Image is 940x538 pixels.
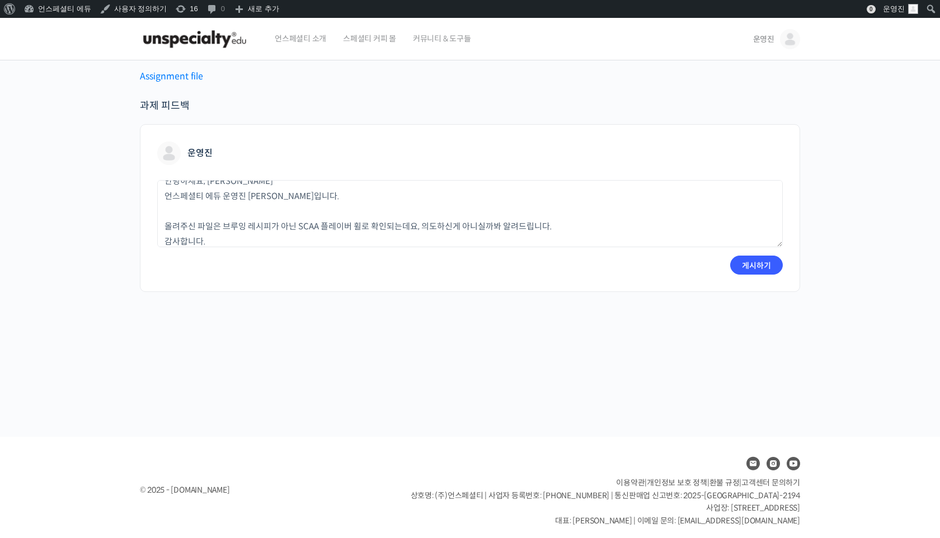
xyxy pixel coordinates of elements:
span: 0 [867,5,876,13]
a: 운영진 [753,18,800,60]
span: 언스페셜티 소개 [275,17,326,60]
a: 커뮤니티 & 도구들 [407,18,477,60]
span: 홈 [35,371,42,380]
h4: 과제 피드백 [140,99,800,113]
a: 스페셜티 커피 몰 [337,18,402,60]
div: © 2025 - [DOMAIN_NAME] [140,483,383,498]
p: | | | 상호명: (주)언스페셜티 | 사업자 등록번호: [PHONE_NUMBER] | 통신판매업 신고번호: 2025-[GEOGRAPHIC_DATA]-2194 사업장: [ST... [411,476,800,527]
span: 설정 [173,371,186,380]
input: 게시하기 [730,256,783,275]
span: 고객센터 문의하기 [741,478,800,488]
a: Assignment file [140,70,203,82]
a: 이용약관 [616,478,645,488]
a: 언스페셜티 소개 [269,18,332,60]
a: 개인정보 보호 정책 [647,478,707,488]
span: 운영진 [187,147,213,159]
span: 커뮤니티 & 도구들 [413,17,471,60]
a: 대화 [74,355,144,383]
span: 대화 [102,372,116,381]
a: 홈 [3,355,74,383]
a: 운영진 [157,147,213,159]
span: 스페셜티 커피 몰 [343,17,396,60]
a: 설정 [144,355,215,383]
a: 환불 규정 [709,478,740,488]
span: 운영진 [753,34,774,44]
